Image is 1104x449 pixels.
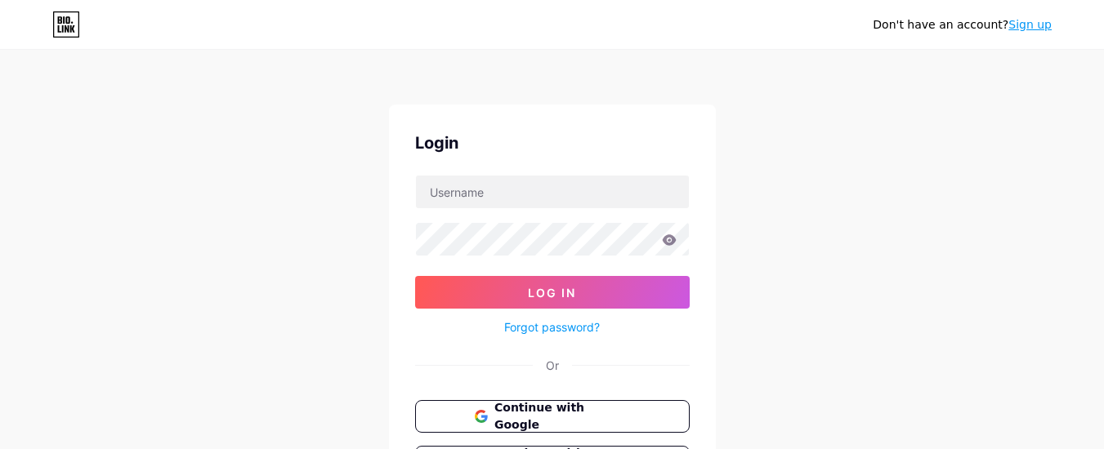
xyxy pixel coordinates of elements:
[415,400,690,433] button: Continue with Google
[504,318,600,336] a: Forgot password?
[494,399,629,433] span: Continue with Google
[873,16,1052,33] div: Don't have an account?
[528,286,576,300] span: Log In
[1008,18,1052,31] a: Sign up
[416,176,689,208] input: Username
[546,357,559,374] div: Or
[415,131,690,155] div: Login
[415,276,690,309] button: Log In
